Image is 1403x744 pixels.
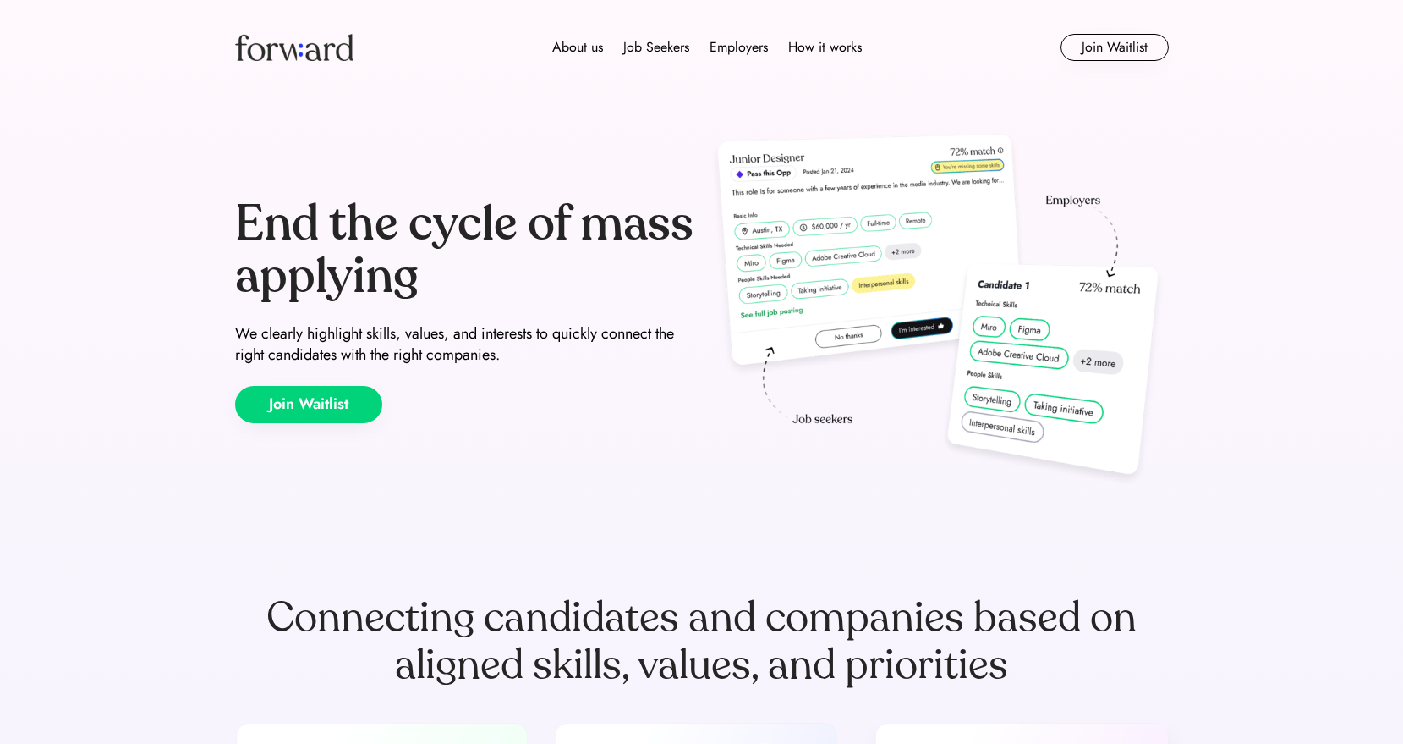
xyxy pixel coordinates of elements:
[788,37,862,58] div: How it works
[552,37,603,58] div: About us
[710,37,768,58] div: Employers
[235,594,1169,689] div: Connecting candidates and companies based on aligned skills, values, and priorities
[235,34,353,61] img: Forward logo
[709,129,1169,493] img: hero-image.png
[623,37,689,58] div: Job Seekers
[235,386,382,423] button: Join Waitlist
[235,198,695,302] div: End the cycle of mass applying
[1060,34,1169,61] button: Join Waitlist
[235,323,695,366] div: We clearly highlight skills, values, and interests to quickly connect the right candidates with t...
